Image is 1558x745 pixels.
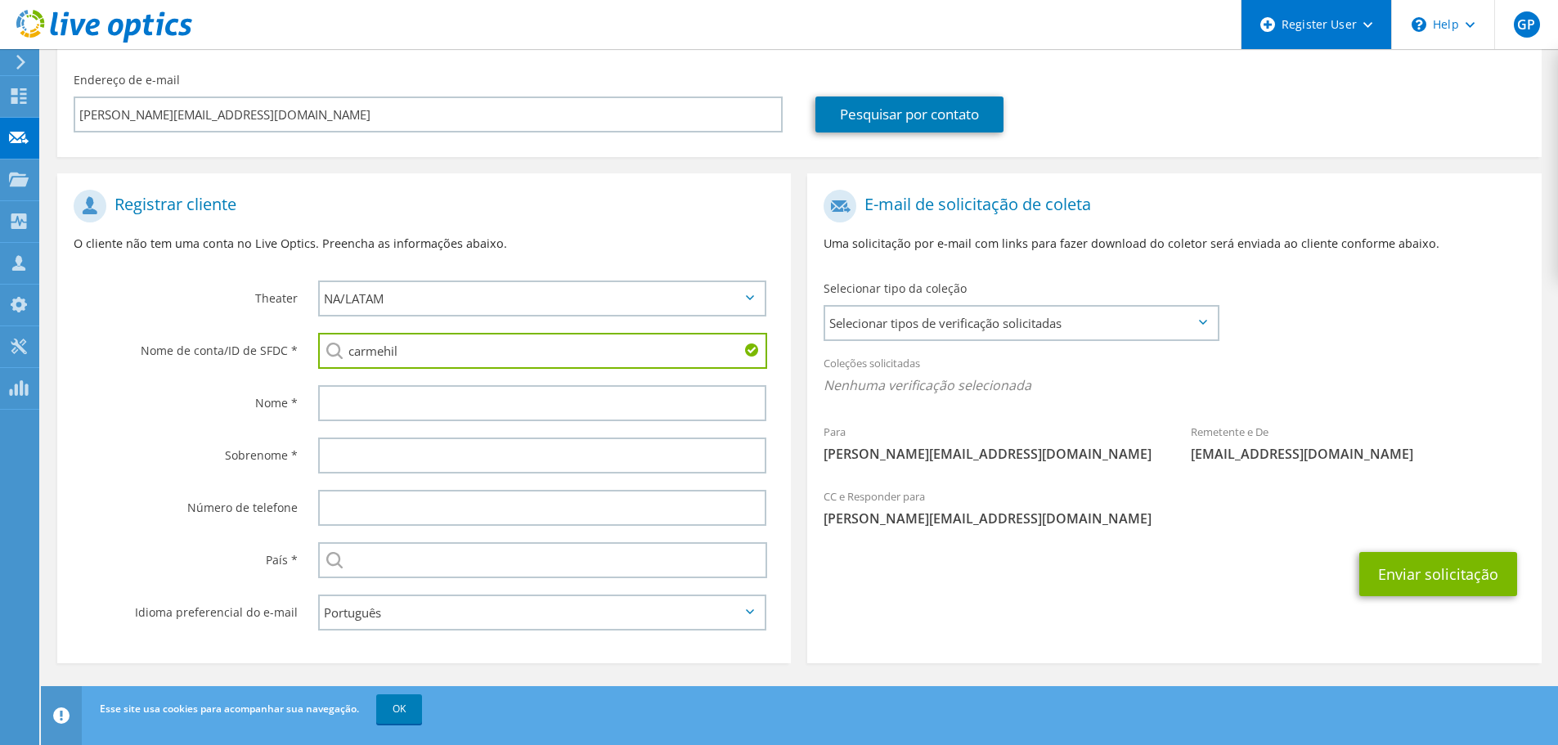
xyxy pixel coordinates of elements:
[74,542,298,568] label: País *
[1174,415,1542,471] div: Remetente e De
[825,307,1217,339] span: Selecionar tipos de verificação solicitadas
[74,385,298,411] label: Nome *
[74,595,298,621] label: Idioma preferencial do e-mail
[74,333,298,359] label: Nome de conta/ID de SFDC *
[74,438,298,464] label: Sobrenome *
[824,280,967,297] label: Selecionar tipo da coleção
[824,509,1524,527] span: [PERSON_NAME][EMAIL_ADDRESS][DOMAIN_NAME]
[807,346,1541,406] div: Coleções solicitadas
[1412,17,1426,32] svg: \n
[815,96,1003,132] a: Pesquisar por contato
[100,702,359,716] span: Esse site usa cookies para acompanhar sua navegação.
[74,190,766,222] h1: Registrar cliente
[824,445,1158,463] span: [PERSON_NAME][EMAIL_ADDRESS][DOMAIN_NAME]
[74,490,298,516] label: Número de telefone
[1359,552,1517,596] button: Enviar solicitação
[807,415,1174,471] div: Para
[1514,11,1540,38] span: GP
[376,694,422,724] a: OK
[807,479,1541,536] div: CC e Responder para
[824,376,1524,394] span: Nenhuma verificação selecionada
[1191,445,1525,463] span: [EMAIL_ADDRESS][DOMAIN_NAME]
[74,72,180,88] label: Endereço de e-mail
[74,235,775,253] p: O cliente não tem uma conta no Live Optics. Preencha as informações abaixo.
[824,190,1516,222] h1: E-mail de solicitação de coleta
[824,235,1524,253] p: Uma solicitação por e-mail com links para fazer download do coletor será enviada ao cliente confo...
[74,280,298,307] label: Theater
